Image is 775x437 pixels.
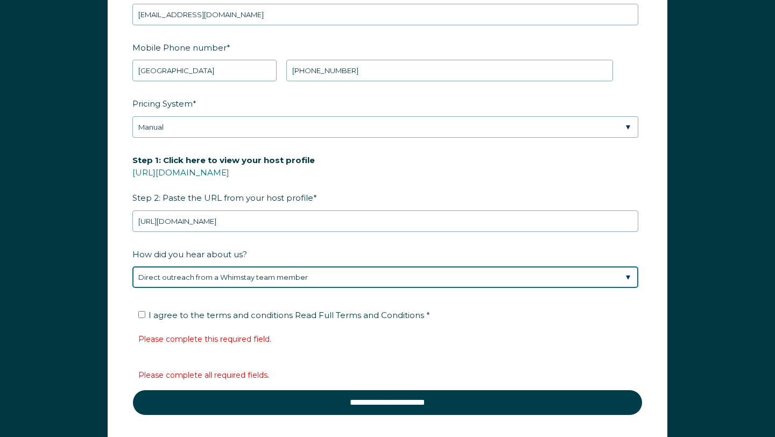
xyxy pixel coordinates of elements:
span: Step 2: Paste the URL from your host profile [132,152,315,206]
a: Read Full Terms and Conditions [293,310,426,320]
span: I agree to the terms and conditions [149,310,430,320]
label: Please complete all required fields. [138,370,269,380]
a: [URL][DOMAIN_NAME] [132,167,229,178]
span: Mobile Phone number [132,39,227,56]
span: Step 1: Click here to view your host profile [132,152,315,168]
span: How did you hear about us? [132,246,247,263]
input: I agree to the terms and conditions Read Full Terms and Conditions * [138,311,145,318]
input: airbnb.com/users/show/12345 [132,210,638,232]
label: Please complete this required field. [138,334,271,344]
span: Pricing System [132,95,193,112]
span: Read Full Terms and Conditions [295,310,424,320]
